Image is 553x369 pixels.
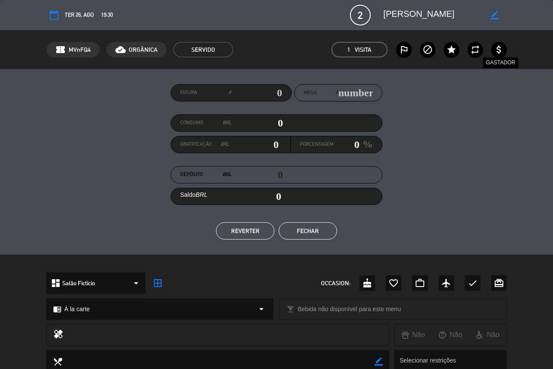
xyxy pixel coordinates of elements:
i: dashboard [51,278,61,288]
span: SERVIDO [173,42,233,57]
span: 2 [350,5,371,25]
input: number [338,86,373,99]
i: arrow_drop_down [131,278,141,288]
em: % [359,136,373,153]
input: 0 [334,138,359,151]
input: 0 [231,86,282,99]
label: Fatura [180,88,231,97]
i: arrow_drop_down [256,304,267,314]
i: cloud_done [115,44,126,55]
span: À la carte [64,304,90,314]
i: outlined_flag [399,44,409,55]
i: cake [362,278,372,288]
em: BRL [196,191,207,198]
i: healing [53,329,64,341]
em: Visita [355,45,372,55]
i: airplanemode_active [441,278,451,288]
i: border_all [153,278,163,288]
span: MVnFQ4 [69,45,91,55]
i: card_giftcard [494,278,504,288]
i: repeat [470,44,480,55]
div: Não [432,329,469,341]
span: ORGÂNICA [129,45,158,55]
em: BRL [222,119,232,127]
span: confirmation_number [55,44,66,55]
i: block [423,44,433,55]
span: Bebida não disponível para este menu [298,304,401,314]
em: # [229,88,231,97]
label: Gratificação [180,140,229,149]
button: Fechar [279,222,337,240]
span: 1 [347,45,350,55]
div: Não [469,329,506,341]
span: Ter 26, ago [65,10,94,20]
i: favorite_border [388,278,399,288]
i: attach_money [494,44,504,55]
label: Depósito [180,170,232,179]
button: calendar_today [46,7,62,23]
span: OCCASION: [321,278,350,288]
input: 0 [232,117,283,129]
i: border_color [490,11,499,19]
label: Saldo [180,190,207,200]
i: border_color [375,357,383,366]
div: Não [394,329,432,341]
i: calendar_today [49,10,59,20]
input: 0 [229,138,279,151]
span: 19:30 [101,10,113,20]
div: Gastador [483,57,518,68]
em: BRL [222,170,232,179]
em: BRL [220,140,229,149]
i: check [467,278,478,288]
i: chrome_reader_mode [53,305,61,313]
i: local_bar [286,305,295,313]
i: star [446,44,457,55]
button: REVERTER [216,222,274,240]
span: Salão Fictício [62,278,95,288]
i: local_dining [53,356,62,366]
em: # [336,88,338,97]
i: work_outline [415,278,425,288]
span: Mesa [304,88,317,97]
label: Porcentagem [300,140,334,149]
label: Consumo [180,119,232,127]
